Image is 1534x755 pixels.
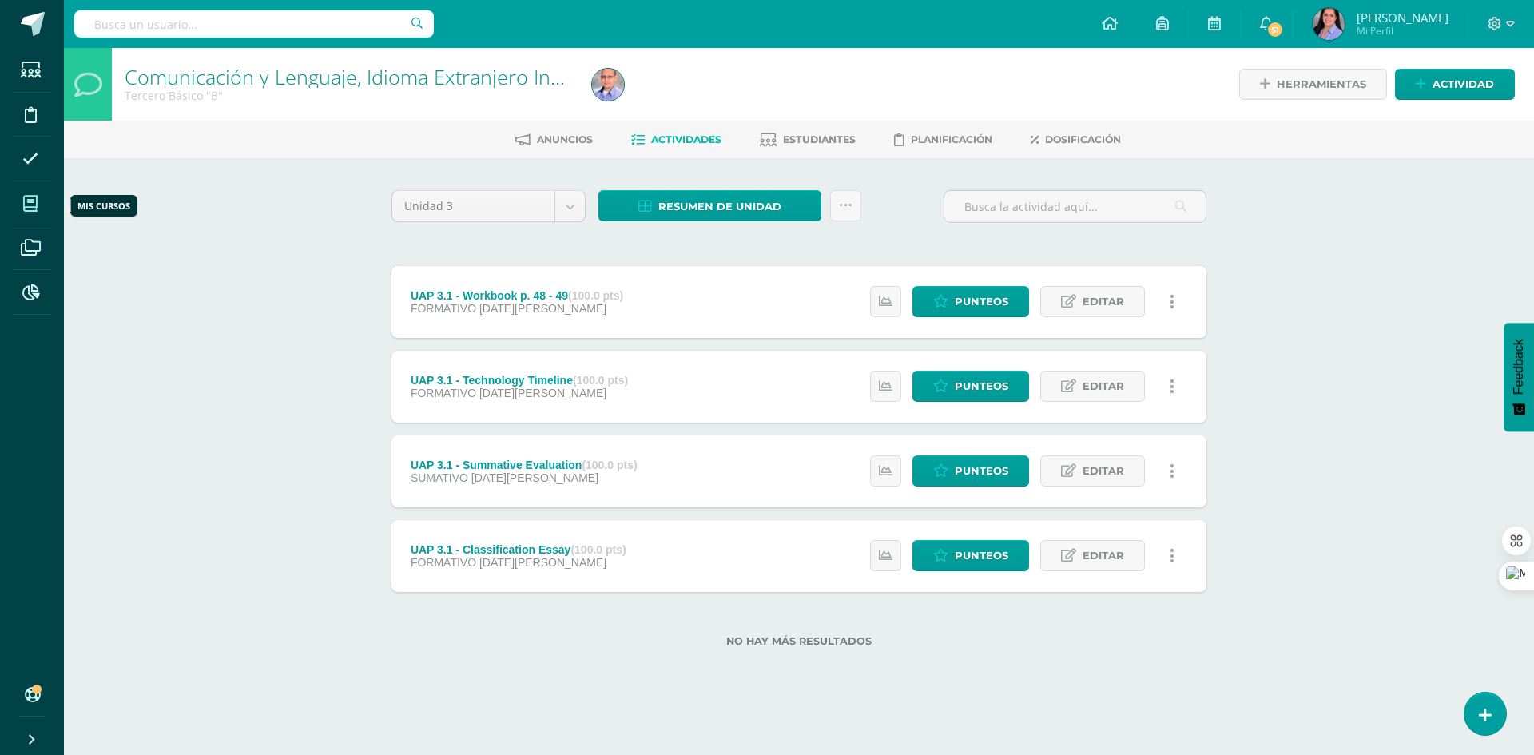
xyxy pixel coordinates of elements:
[1357,24,1449,38] span: Mi Perfil
[783,133,856,145] span: Estudiantes
[631,127,721,153] a: Actividades
[1433,70,1494,99] span: Actividad
[955,541,1008,570] span: Punteos
[912,371,1029,402] a: Punteos
[391,635,1206,647] label: No hay más resultados
[411,543,626,556] div: UAP 3.1 - Classification Essay
[479,387,606,399] span: [DATE][PERSON_NAME]
[1045,133,1121,145] span: Dosificación
[1504,323,1534,431] button: Feedback - Mostrar encuesta
[1266,21,1284,38] span: 51
[658,192,781,221] span: Resumen de unidad
[568,289,623,302] strong: (100.0 pts)
[411,556,476,569] span: FORMATIVO
[582,459,637,471] strong: (100.0 pts)
[471,471,598,484] span: [DATE][PERSON_NAME]
[944,191,1206,222] input: Busca la actividad aquí...
[1083,456,1124,486] span: Editar
[479,556,606,569] span: [DATE][PERSON_NAME]
[537,133,593,145] span: Anuncios
[77,200,130,212] div: Mis cursos
[411,459,638,471] div: UAP 3.1 - Summative Evaluation
[911,133,992,145] span: Planificación
[404,191,542,221] span: Unidad 3
[1031,127,1121,153] a: Dosificación
[592,69,624,101] img: 6631882797e12c53e037b4c09ade73fd.png
[1357,10,1449,26] span: [PERSON_NAME]
[955,372,1008,401] span: Punteos
[125,88,573,103] div: Tercero Básico 'B'
[1083,372,1124,401] span: Editar
[894,127,992,153] a: Planificación
[912,455,1029,487] a: Punteos
[411,289,623,302] div: UAP 3.1 - Workbook p. 48 - 49
[411,302,476,315] span: FORMATIVO
[760,127,856,153] a: Estudiantes
[912,286,1029,317] a: Punteos
[570,543,626,556] strong: (100.0 pts)
[955,287,1008,316] span: Punteos
[955,456,1008,486] span: Punteos
[125,63,586,90] a: Comunicación y Lenguaje, Idioma Extranjero Inglés
[1239,69,1387,100] a: Herramientas
[1313,8,1345,40] img: a8d06d2de00d44b03218597b7632f245.png
[1083,541,1124,570] span: Editar
[651,133,721,145] span: Actividades
[573,374,628,387] strong: (100.0 pts)
[1395,69,1515,100] a: Actividad
[411,471,468,484] span: SUMATIVO
[515,127,593,153] a: Anuncios
[1277,70,1366,99] span: Herramientas
[1512,339,1526,395] span: Feedback
[1083,287,1124,316] span: Editar
[411,374,628,387] div: UAP 3.1 - Technology Timeline
[912,540,1029,571] a: Punteos
[479,302,606,315] span: [DATE][PERSON_NAME]
[411,387,476,399] span: FORMATIVO
[125,66,573,88] h1: Comunicación y Lenguaje, Idioma Extranjero Inglés
[392,191,585,221] a: Unidad 3
[598,190,821,221] a: Resumen de unidad
[74,10,434,38] input: Busca un usuario...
